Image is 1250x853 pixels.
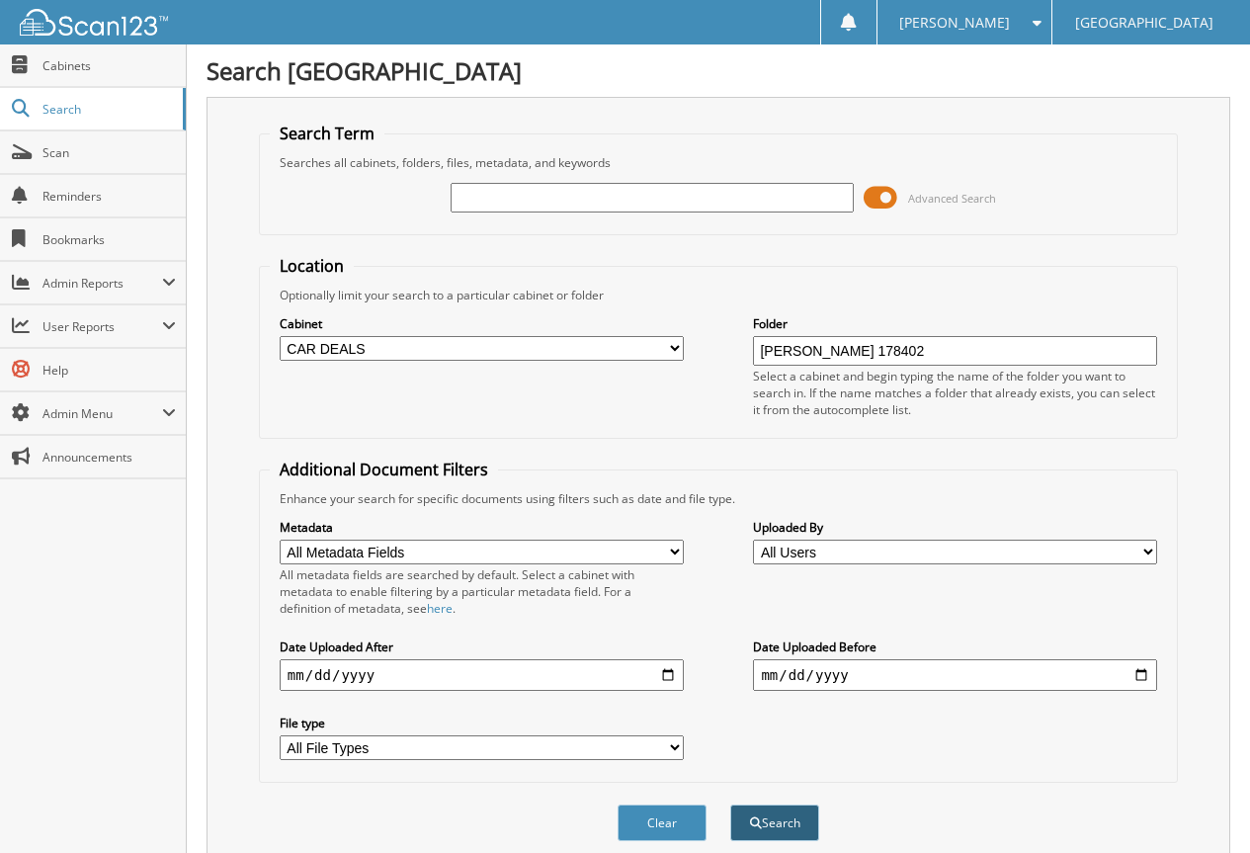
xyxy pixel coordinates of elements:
span: [GEOGRAPHIC_DATA] [1075,17,1213,29]
button: Search [730,805,819,841]
label: File type [280,715,684,731]
label: Folder [753,315,1157,332]
input: end [753,659,1157,691]
span: Help [42,362,176,379]
label: Uploaded By [753,519,1157,536]
input: start [280,659,684,691]
span: Scan [42,144,176,161]
legend: Location [270,255,354,277]
div: Select a cabinet and begin typing the name of the folder you want to search in. If the name match... [753,368,1157,418]
span: Advanced Search [908,191,996,206]
span: Cabinets [42,57,176,74]
span: Admin Reports [42,275,162,292]
span: Admin Menu [42,405,162,422]
iframe: Chat Widget [1151,758,1250,853]
div: Enhance your search for specific documents using filters such as date and file type. [270,490,1167,507]
label: Cabinet [280,315,684,332]
label: Date Uploaded After [280,639,684,655]
span: [PERSON_NAME] [899,17,1010,29]
img: scan123-logo-white.svg [20,9,168,36]
div: All metadata fields are searched by default. Select a cabinet with metadata to enable filtering b... [280,566,684,617]
h1: Search [GEOGRAPHIC_DATA] [207,54,1230,87]
a: here [427,600,453,617]
span: Announcements [42,449,176,466]
legend: Additional Document Filters [270,459,498,480]
span: Reminders [42,188,176,205]
span: Bookmarks [42,231,176,248]
div: Searches all cabinets, folders, files, metadata, and keywords [270,154,1167,171]
label: Metadata [280,519,684,536]
button: Clear [618,805,707,841]
span: User Reports [42,318,162,335]
legend: Search Term [270,123,384,144]
div: Optionally limit your search to a particular cabinet or folder [270,287,1167,303]
span: Search [42,101,173,118]
label: Date Uploaded Before [753,639,1157,655]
